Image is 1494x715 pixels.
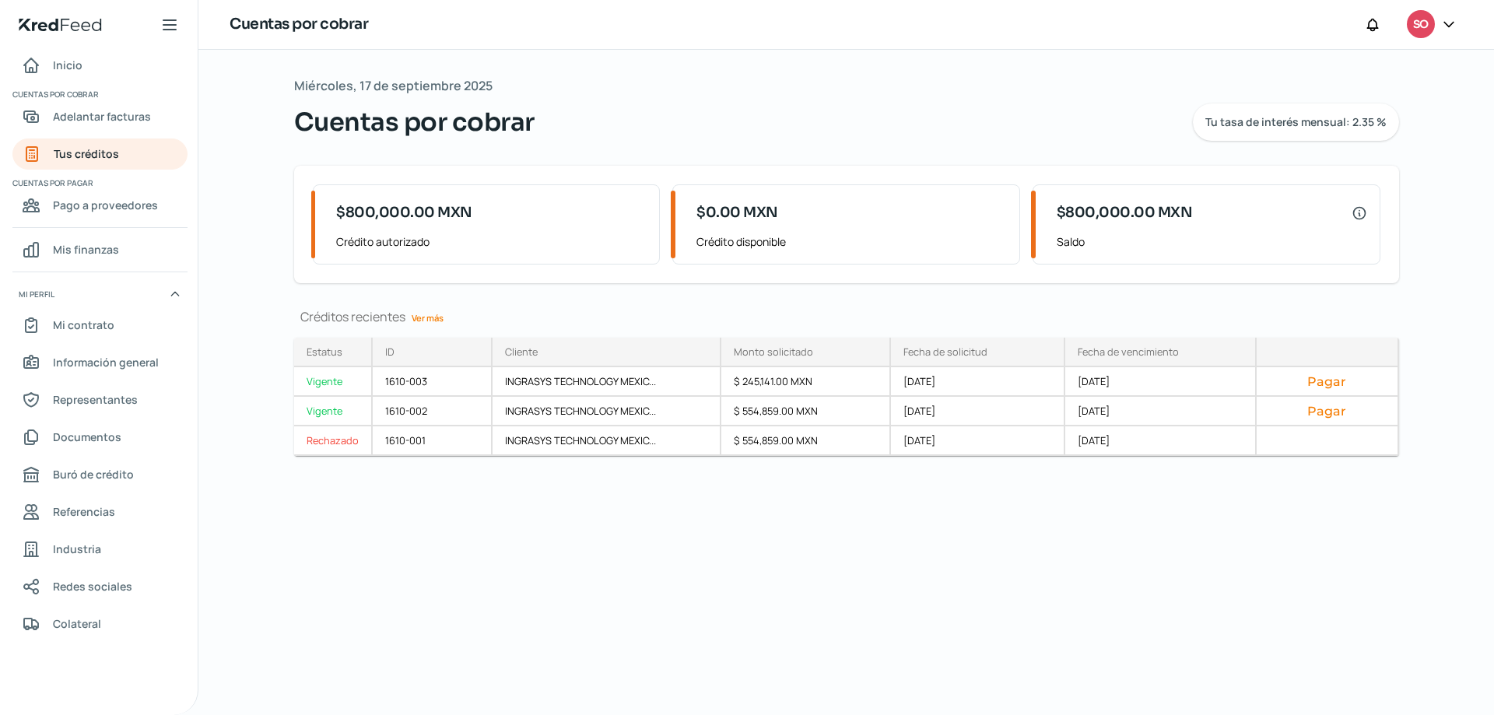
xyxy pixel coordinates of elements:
span: $800,000.00 MXN [336,202,472,223]
button: Pagar [1269,373,1384,389]
div: 1610-001 [373,426,493,456]
span: Inicio [53,55,82,75]
span: Cuentas por pagar [12,176,185,190]
span: Crédito autorizado [336,232,647,251]
button: Pagar [1269,403,1384,419]
div: $ 554,859.00 MXN [721,397,891,426]
div: 1610-003 [373,367,493,397]
a: Información general [12,347,188,378]
div: Fecha de vencimiento [1078,345,1179,359]
div: INGRASYS TECHNOLOGY MEXIC... [493,426,721,456]
a: Industria [12,534,188,565]
a: Mis finanzas [12,234,188,265]
a: Buró de crédito [12,459,188,490]
a: Tus créditos [12,138,188,170]
span: Tus créditos [54,144,119,163]
div: Cliente [505,345,538,359]
div: [DATE] [1065,397,1257,426]
div: Fecha de solicitud [903,345,987,359]
span: Documentos [53,427,121,447]
a: Referencias [12,496,188,527]
div: ID [385,345,395,359]
div: $ 554,859.00 MXN [721,426,891,456]
a: Vigente [294,397,373,426]
span: Redes sociales [53,577,132,596]
div: [DATE] [1065,426,1257,456]
h1: Cuentas por cobrar [230,13,368,36]
span: Mi perfil [19,287,54,301]
span: Mi contrato [53,315,114,335]
div: 1610-002 [373,397,493,426]
span: Miércoles, 17 de septiembre 2025 [294,75,493,97]
span: Referencias [53,502,115,521]
div: [DATE] [1065,367,1257,397]
div: [DATE] [891,367,1065,397]
div: INGRASYS TECHNOLOGY MEXIC... [493,367,721,397]
a: Rechazado [294,426,373,456]
a: Inicio [12,50,188,81]
span: Pago a proveedores [53,195,158,215]
div: [DATE] [891,426,1065,456]
div: $ 245,141.00 MXN [721,367,891,397]
span: Mis finanzas [53,240,119,259]
span: $0.00 MXN [696,202,778,223]
a: Pago a proveedores [12,190,188,221]
a: Ver más [405,306,450,330]
div: Monto solicitado [734,345,813,359]
a: Representantes [12,384,188,415]
div: INGRASYS TECHNOLOGY MEXIC... [493,397,721,426]
div: Créditos recientes [294,308,1399,325]
span: SO [1413,16,1428,34]
a: Adelantar facturas [12,101,188,132]
span: Saldo [1057,232,1367,251]
div: Estatus [307,345,342,359]
span: Cuentas por cobrar [12,87,185,101]
span: Colateral [53,614,101,633]
span: $800,000.00 MXN [1057,202,1193,223]
a: Vigente [294,367,373,397]
span: Tu tasa de interés mensual: 2.35 % [1205,117,1387,128]
a: Colateral [12,608,188,640]
span: Representantes [53,390,138,409]
span: Crédito disponible [696,232,1007,251]
a: Documentos [12,422,188,453]
span: Industria [53,539,101,559]
span: Buró de crédito [53,464,134,484]
a: Mi contrato [12,310,188,341]
a: Redes sociales [12,571,188,602]
span: Información general [53,352,159,372]
span: Cuentas por cobrar [294,103,535,141]
div: [DATE] [891,397,1065,426]
span: Adelantar facturas [53,107,151,126]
